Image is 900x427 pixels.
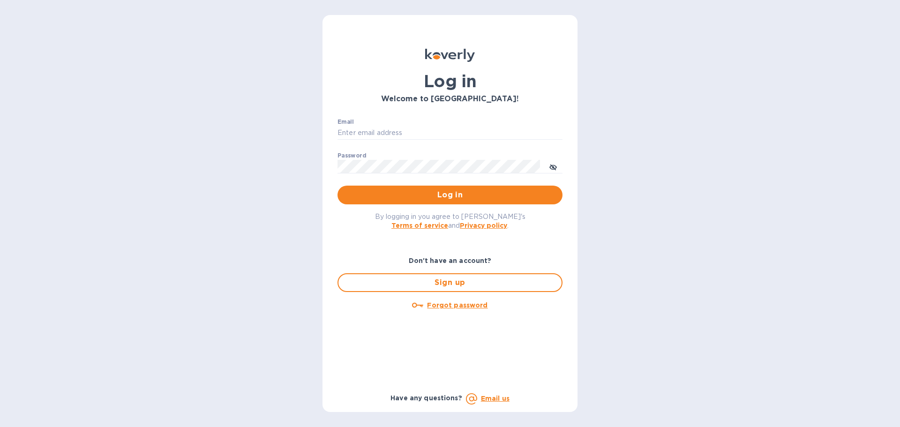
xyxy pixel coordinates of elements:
[337,126,562,140] input: Enter email address
[345,189,555,201] span: Log in
[409,257,492,264] b: Don't have an account?
[337,119,354,125] label: Email
[337,273,562,292] button: Sign up
[346,277,554,288] span: Sign up
[481,395,510,402] a: Email us
[337,153,366,158] label: Password
[337,95,562,104] h3: Welcome to [GEOGRAPHIC_DATA]!
[391,222,448,229] a: Terms of service
[337,186,562,204] button: Log in
[375,213,525,229] span: By logging in you agree to [PERSON_NAME]'s and .
[425,49,475,62] img: Koverly
[460,222,507,229] a: Privacy policy
[544,157,562,176] button: toggle password visibility
[390,394,462,402] b: Have any questions?
[427,301,487,309] u: Forgot password
[337,71,562,91] h1: Log in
